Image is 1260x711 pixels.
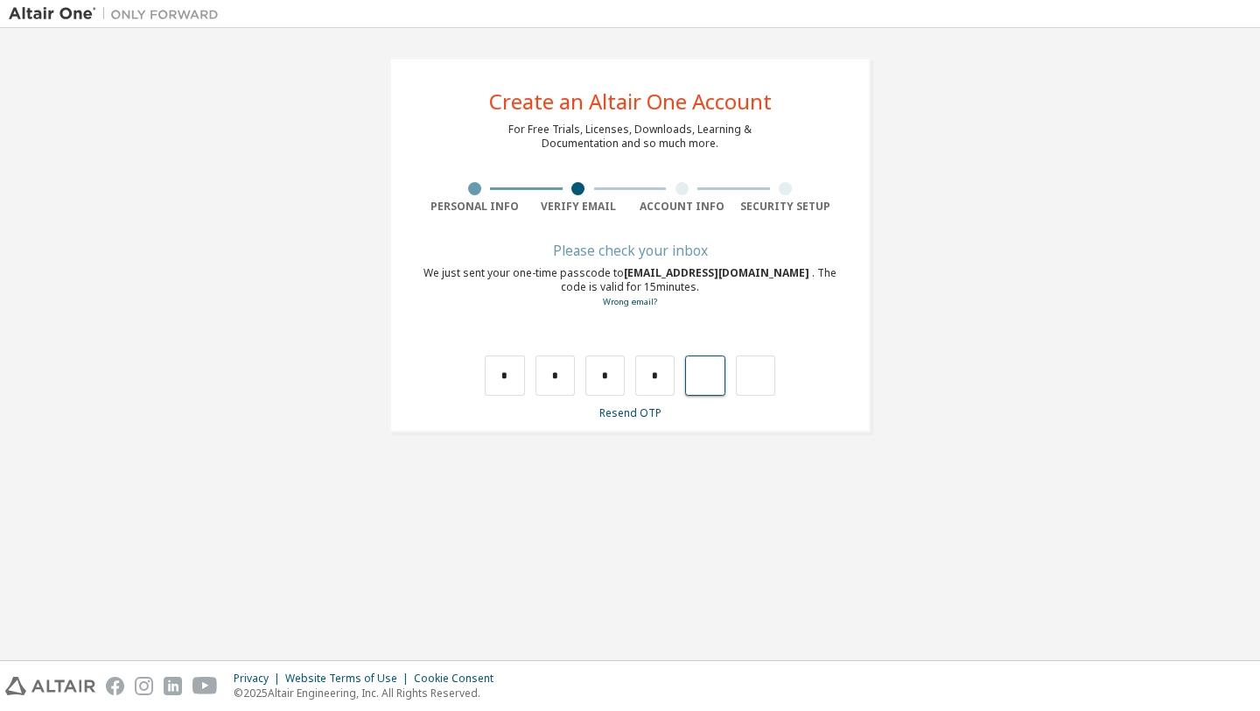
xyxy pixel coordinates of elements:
img: youtube.svg [192,677,218,695]
a: Resend OTP [599,405,661,420]
img: Altair One [9,5,227,23]
img: linkedin.svg [164,677,182,695]
div: Security Setup [734,200,838,214]
img: altair_logo.svg [5,677,95,695]
span: [EMAIL_ADDRESS][DOMAIN_NAME] [624,265,812,280]
a: Go back to the registration form [603,296,657,307]
div: For Free Trials, Licenses, Downloads, Learning & Documentation and so much more. [508,123,752,151]
div: Please check your inbox [423,245,837,256]
div: Privacy [234,672,285,686]
div: Cookie Consent [414,672,504,686]
div: Account Info [630,200,734,214]
div: Website Terms of Use [285,672,414,686]
div: Verify Email [527,200,631,214]
div: Personal Info [423,200,527,214]
img: instagram.svg [135,677,153,695]
p: © 2025 Altair Engineering, Inc. All Rights Reserved. [234,686,504,700]
div: We just sent your one-time passcode to . The code is valid for 15 minutes. [423,266,837,309]
img: facebook.svg [106,677,124,695]
div: Create an Altair One Account [489,91,772,112]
